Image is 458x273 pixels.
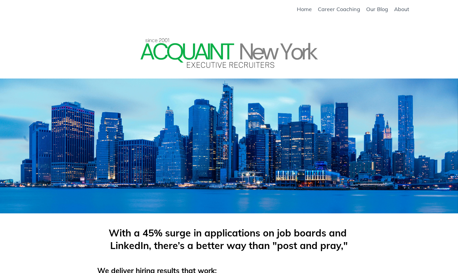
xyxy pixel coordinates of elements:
img: Amy Cole Connect Recruiting [139,36,319,70]
a: Our Blog [366,6,388,13]
a: Career Coaching [318,6,360,13]
a: Home [297,6,312,13]
a: About [394,6,409,13]
span: here’s a better way than "post and pray," [158,239,348,251]
span: With a 45% surge in applications on job boards and LinkedIn, t [109,227,349,251]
